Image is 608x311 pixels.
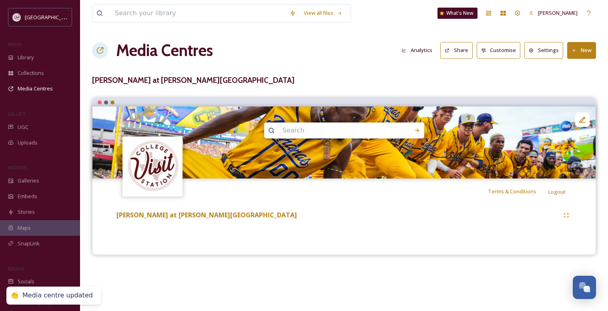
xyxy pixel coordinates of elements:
span: COLLECT [8,111,25,117]
img: CollegeStation_Visit_Bug_Color.png [124,137,182,195]
strong: [PERSON_NAME] at [PERSON_NAME][GEOGRAPHIC_DATA] [116,211,297,219]
span: Media Centres [18,85,53,92]
span: Terms & Conditions [488,188,536,195]
span: [PERSON_NAME] [538,9,578,16]
span: Embeds [18,193,37,200]
span: [GEOGRAPHIC_DATA] [25,13,76,21]
span: Uploads [18,139,38,146]
a: Terms & Conditions [488,187,548,196]
button: New [567,42,596,58]
span: Maps [18,224,31,232]
input: Search [279,122,388,139]
button: Open Chat [573,276,596,299]
img: CollegeStation_Visit_Bug_Color.png [13,13,21,21]
span: SnapLink [18,240,40,247]
span: Collections [18,69,44,77]
span: Stories [18,208,35,216]
div: Media centre updated [22,291,93,300]
h3: [PERSON_NAME] at [PERSON_NAME][GEOGRAPHIC_DATA] [92,74,596,86]
span: WIDGETS [8,165,26,171]
span: SOCIALS [8,265,24,271]
div: 👏 [10,291,18,300]
a: Media Centres [116,38,213,62]
button: Customise [477,42,521,58]
span: Galleries [18,177,39,185]
a: [PERSON_NAME] [525,5,582,21]
span: Logout [548,188,566,195]
a: Analytics [397,42,440,58]
a: Customise [477,42,525,58]
a: What's New [437,8,478,19]
input: Search your library [111,4,285,22]
span: Library [18,54,34,61]
span: MEDIA [8,41,22,47]
button: Analytics [397,42,436,58]
a: View all files [300,5,347,21]
button: Share [440,42,473,58]
span: UGC [18,123,28,131]
span: Socials [18,278,34,285]
a: Settings [524,42,567,58]
img: 06.14.25_Cincinnati_TateMccrayRunCelly_ARouch.jpg [92,106,596,179]
button: Settings [524,42,563,58]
